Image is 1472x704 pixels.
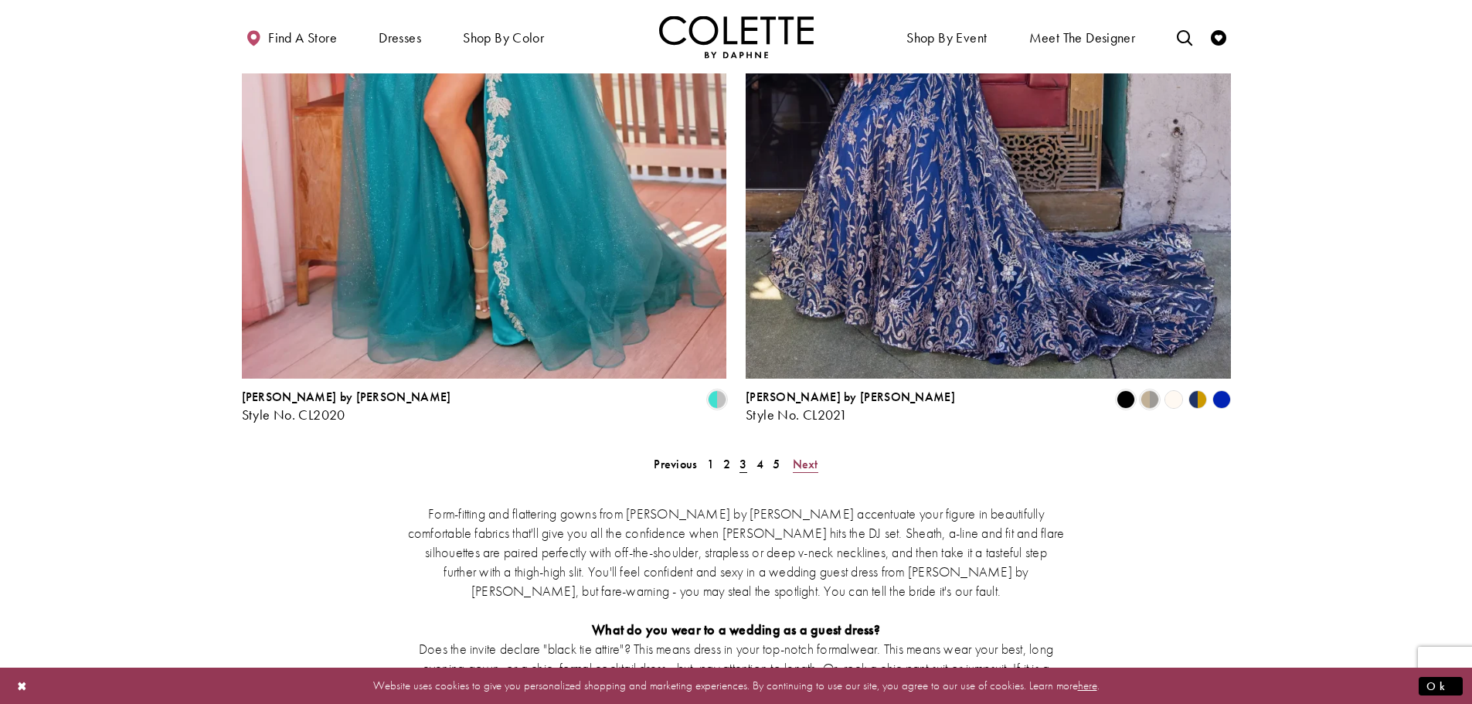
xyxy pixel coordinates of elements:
a: Check Wishlist [1207,15,1230,58]
a: 5 [768,453,784,475]
span: Shop By Event [903,15,991,58]
span: Shop by color [463,30,544,46]
span: Shop By Event [906,30,987,46]
p: Website uses cookies to give you personalized shopping and marketing experiences. By continuing t... [111,675,1361,696]
span: Style No. CL2021 [746,406,847,423]
span: Meet the designer [1029,30,1136,46]
a: Next Page [788,453,823,475]
a: Prev Page [649,453,702,475]
span: 4 [756,456,763,472]
a: 2 [719,453,735,475]
div: Colette by Daphne Style No. CL2020 [242,390,451,423]
span: 3 [739,456,746,472]
span: Dresses [375,15,425,58]
a: 4 [752,453,768,475]
span: 5 [773,456,780,472]
span: [PERSON_NAME] by [PERSON_NAME] [242,389,451,405]
span: Shop by color [459,15,548,58]
span: Current page [735,453,751,475]
span: Find a store [268,30,337,46]
a: 1 [702,453,719,475]
a: Toggle search [1173,15,1196,58]
i: Royal Blue [1212,390,1231,409]
span: Dresses [379,30,421,46]
i: Gold/Pewter [1141,390,1159,409]
strong: What do you wear to a wedding as a guest dress? [592,621,880,638]
i: Turquoise/Silver [708,390,726,409]
span: [PERSON_NAME] by [PERSON_NAME] [746,389,955,405]
a: Find a store [242,15,341,58]
a: here [1078,678,1097,693]
i: Black [1117,390,1135,409]
span: Previous [654,456,697,472]
i: Navy/Gold [1188,390,1207,409]
span: 2 [723,456,730,472]
button: Submit Dialog [1419,676,1463,695]
i: Diamond White [1164,390,1183,409]
span: Style No. CL2020 [242,406,345,423]
div: Colette by Daphne Style No. CL2021 [746,390,955,423]
span: 1 [707,456,714,472]
a: Visit Home Page [659,15,814,58]
a: Meet the designer [1025,15,1140,58]
span: Next [793,456,818,472]
button: Close Dialog [9,672,36,699]
p: Form-fitting and flattering gowns from [PERSON_NAME] by [PERSON_NAME] accentuate your figure in b... [408,504,1065,600]
img: Colette by Daphne [659,15,814,58]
